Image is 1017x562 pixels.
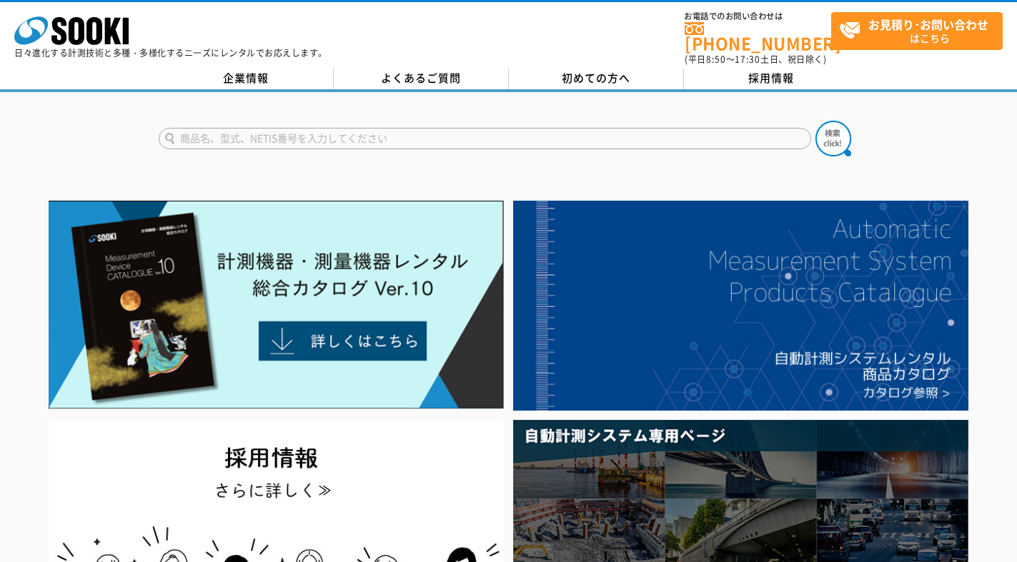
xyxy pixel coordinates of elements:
[868,16,988,33] strong: お見積り･お問い合わせ
[685,12,831,21] span: お電話でのお問い合わせは
[839,13,1002,49] span: はこちら
[509,68,684,89] a: 初めての方へ
[159,128,811,149] input: 商品名、型式、NETIS番号を入力してください
[706,53,726,66] span: 8:50
[334,68,509,89] a: よくあるご質問
[513,201,968,411] img: 自動計測システムカタログ
[159,68,334,89] a: 企業情報
[14,49,327,57] p: 日々進化する計測技術と多種・多様化するニーズにレンタルでお応えします。
[815,121,851,156] img: btn_search.png
[735,53,760,66] span: 17:30
[685,22,831,51] a: [PHONE_NUMBER]
[684,68,859,89] a: 採用情報
[685,53,826,66] span: (平日 ～ 土日、祝日除く)
[831,12,1003,50] a: お見積り･お問い合わせはこちら
[562,70,630,86] span: 初めての方へ
[49,201,504,409] img: Catalog Ver10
